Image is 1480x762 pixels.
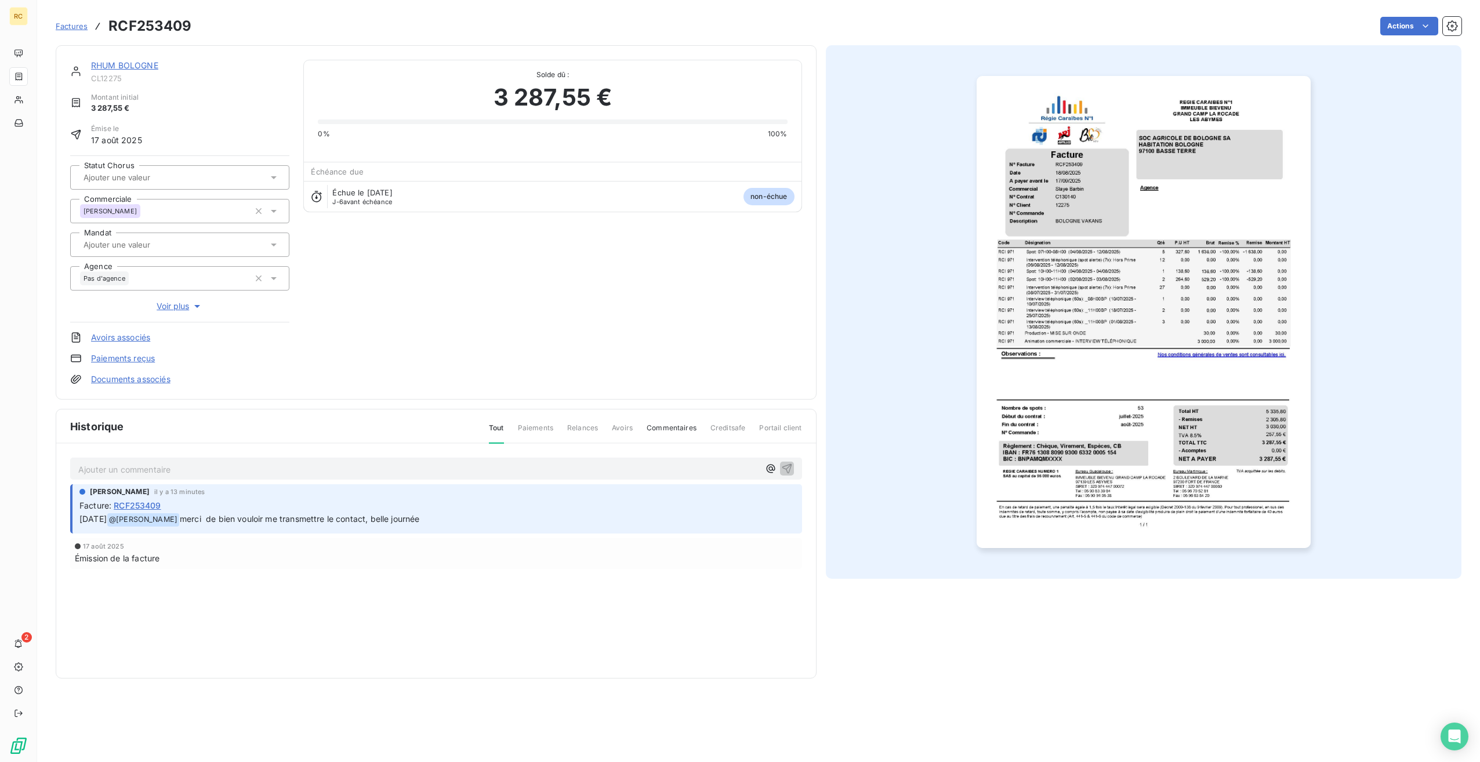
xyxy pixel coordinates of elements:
span: Creditsafe [710,423,746,442]
img: Logo LeanPay [9,736,28,755]
span: 17 août 2025 [83,543,124,550]
span: [PERSON_NAME] [90,487,150,497]
span: 17 août 2025 [91,134,142,146]
span: Historique [70,419,124,434]
span: non-échue [743,188,794,205]
span: [PERSON_NAME] [84,208,137,215]
a: Documents associés [91,373,171,385]
span: 3 287,55 € [91,103,139,114]
span: [DATE] [79,514,107,524]
span: Échue le [DATE] [332,188,392,197]
a: Paiements reçus [91,353,155,364]
span: Tout [489,423,504,444]
span: Montant initial [91,92,139,103]
span: Facture : [79,499,111,511]
input: Ajouter une valeur [82,240,199,250]
a: Avoirs associés [91,332,150,343]
span: 2 [21,632,32,643]
div: RC [9,7,28,26]
span: Relances [567,423,598,442]
span: Avoirs [612,423,633,442]
a: Factures [56,20,88,32]
span: 0% [318,129,329,139]
img: invoice_thumbnail [977,76,1311,548]
span: Solde dû : [318,70,787,80]
span: RCF253409 [114,499,161,511]
span: Pas d'agence [84,275,125,282]
span: Émission de la facture [75,552,159,564]
span: Paiements [518,423,553,442]
span: Factures [56,21,88,31]
span: CL12275 [91,74,289,83]
a: RHUM BOLOGNE [91,60,158,70]
span: @ [PERSON_NAME] [107,513,179,527]
span: 100% [768,129,788,139]
span: Commentaires [647,423,697,442]
span: J-6 [332,198,343,206]
button: Actions [1380,17,1438,35]
span: Voir plus [157,300,203,312]
div: Open Intercom Messenger [1441,723,1468,750]
button: Voir plus [70,300,289,313]
span: Échéance due [311,167,364,176]
span: avant échéance [332,198,392,205]
input: Ajouter une valeur [82,172,199,183]
h3: RCF253409 [108,16,191,37]
span: Émise le [91,124,142,134]
span: il y a 13 minutes [154,488,205,495]
span: 3 287,55 € [494,80,612,115]
span: merci de bien vouloir me transmettre le contact, belle journée [180,514,419,524]
span: Portail client [759,423,801,442]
